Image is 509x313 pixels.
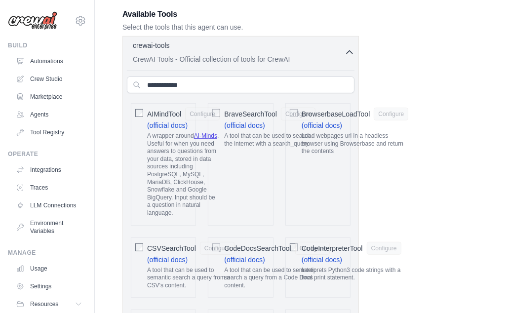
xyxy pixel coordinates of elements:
h3: Available Tools [122,8,359,20]
a: Usage [12,261,86,276]
a: (official docs) [302,121,342,129]
a: (official docs) [147,121,188,129]
p: Interprets Python3 code strings with a final print statement. [302,267,401,282]
p: A tool that can be used to semantic search a query from a Code Docs content. [224,267,329,290]
span: Resources [30,300,58,308]
span: AIMindTool [147,109,181,119]
a: Environment Variables [12,215,86,239]
p: Select the tools that this agent can use. [122,22,359,32]
span: BraveSearchTool [224,109,277,119]
button: CodeDocsSearchTool (official docs) A tool that can be used to semantic search a query from a Code... [295,242,330,255]
button: BrowserbaseLoadTool (official docs) Load webpages url in a headless browser using Browserbase and... [374,108,408,120]
div: Operate [8,150,86,158]
div: Manage [8,249,86,257]
button: crewai-tools CrewAI Tools - Official collection of tools for CrewAI [127,40,354,64]
a: (official docs) [224,121,265,129]
a: Agents [12,107,86,122]
a: (official docs) [147,256,188,264]
button: CSVSearchTool (official docs) A tool that can be used to semantic search a query from a CSV's con... [200,242,235,255]
button: AIMindTool (official docs) A wrapper aroundAI-Minds. Useful for when you need answers to question... [185,108,220,120]
span: CodeInterpreterTool [302,243,363,253]
p: A wrapper around . Useful for when you need answers to questions from your data, stored in data s... [147,132,220,217]
a: Traces [12,180,86,196]
button: BraveSearchTool (official docs) A tool that can be used to search the internet with a search_query. [281,108,315,120]
span: CSVSearchTool [147,243,196,253]
span: BrowserbaseLoadTool [302,109,370,119]
p: CrewAI Tools - Official collection of tools for CrewAI [133,54,345,64]
a: AI-Minds [194,132,217,139]
span: CodeDocsSearchTool [224,243,291,253]
p: A tool that can be used to semantic search a query from a CSV's content. [147,267,235,290]
a: (official docs) [302,256,342,264]
a: Marketplace [12,89,86,105]
button: Resources [12,296,86,312]
div: Build [8,41,86,49]
a: Crew Studio [12,71,86,87]
a: Integrations [12,162,86,178]
img: Logo [8,11,57,30]
a: LLM Connections [12,197,86,213]
button: CodeInterpreterTool (official docs) Interprets Python3 code strings with a final print statement. [367,242,401,255]
a: Automations [12,53,86,69]
a: Settings [12,278,86,294]
a: Tool Registry [12,124,86,140]
a: (official docs) [224,256,265,264]
p: A tool that can be used to search the internet with a search_query. [224,132,315,148]
p: Load webpages url in a headless browser using Browserbase and return the contents [302,132,409,156]
p: crewai-tools [133,40,170,50]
